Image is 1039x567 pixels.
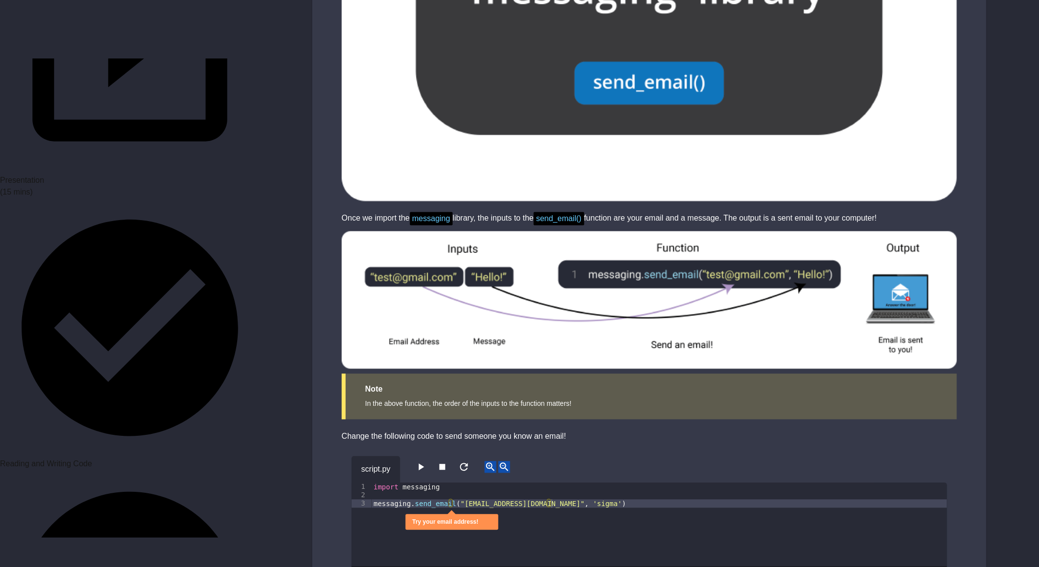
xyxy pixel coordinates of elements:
[352,483,372,491] div: 1
[412,519,479,527] div: Try your email address!
[410,212,453,226] span: messaging
[365,384,937,396] div: Note
[534,212,584,226] span: send_email()
[352,456,401,483] div: script.py
[352,491,372,500] div: 2
[352,500,372,508] div: 3
[365,398,937,410] div: In the above function, the order of the inputs to the function matters!
[342,211,957,227] div: Once we import the library, the inputs to the function are your email and a message. The output i...
[342,429,957,444] div: Change the following code to send someone you know an email!
[312,231,986,369] img: tutorials%2Femail-function-breakdown.png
